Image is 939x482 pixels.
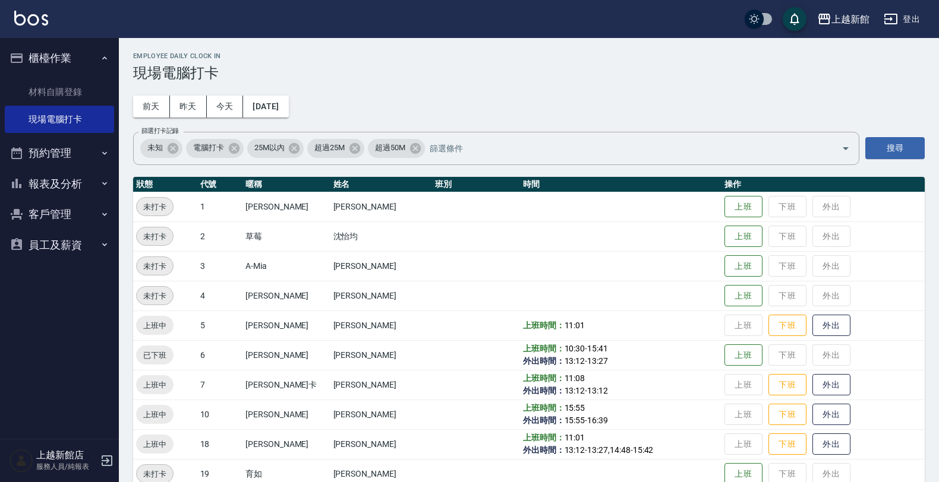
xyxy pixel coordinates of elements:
td: - - [520,340,721,370]
button: 上班 [724,226,762,248]
h5: 上越新館店 [36,449,97,461]
span: 未打卡 [137,290,173,302]
button: 櫃檯作業 [5,43,114,74]
img: Logo [14,11,48,26]
span: 25M以內 [247,142,292,154]
button: 下班 [768,315,806,337]
td: 2 [197,221,243,251]
button: 客戶管理 [5,199,114,230]
b: 上班時間： [523,344,565,353]
button: 預約管理 [5,138,114,169]
td: - [520,370,721,399]
b: 上班時間： [523,403,565,413]
td: 3 [197,251,243,281]
button: [DATE] [243,96,288,118]
span: 11:08 [565,373,585,383]
a: 材料自購登錄 [5,78,114,106]
td: [PERSON_NAME] [330,399,433,429]
td: A-Mia [242,251,330,281]
div: 超過50M [368,139,425,158]
div: 25M以內 [247,139,304,158]
button: 上班 [724,344,762,366]
button: 外出 [812,433,850,455]
button: 搜尋 [865,137,925,159]
td: 10 [197,399,243,429]
td: [PERSON_NAME] [330,340,433,370]
button: 下班 [768,374,806,396]
span: 未打卡 [137,201,173,213]
td: 草莓 [242,221,330,251]
span: 上班中 [136,379,174,391]
td: [PERSON_NAME] [242,340,330,370]
span: 未知 [140,142,170,154]
span: 已下班 [136,349,174,361]
div: 電腦打卡 [186,139,244,158]
th: 時間 [520,177,721,192]
td: 7 [197,370,243,399]
span: 上班中 [136,438,174,451]
button: 上班 [724,285,762,307]
span: 上班中 [136,408,174,421]
span: 15:55 [565,403,585,413]
span: 11:01 [565,321,585,330]
button: 上越新館 [812,7,874,31]
b: 外出時間： [523,416,565,425]
button: 今天 [207,96,244,118]
span: 超過25M [307,142,352,154]
label: 篩選打卡記錄 [141,126,179,135]
span: 10:30 [565,344,585,353]
th: 姓名 [330,177,433,192]
div: 未知 [140,139,182,158]
button: 下班 [768,433,806,455]
td: [PERSON_NAME] [330,192,433,221]
span: 未打卡 [137,260,173,272]
span: 13:12 [565,445,585,455]
td: [PERSON_NAME] [242,192,330,221]
td: 4 [197,281,243,310]
button: 外出 [812,315,850,337]
div: 上越新館 [831,12,869,27]
button: 外出 [812,404,850,426]
th: 暱稱 [242,177,330,192]
td: [PERSON_NAME] [330,310,433,340]
button: 登出 [879,8,925,30]
span: 13:27 [587,356,608,366]
td: [PERSON_NAME] [330,281,433,310]
b: 上班時間： [523,373,565,383]
b: 外出時間： [523,386,565,395]
span: 15:42 [633,445,654,455]
b: 外出時間： [523,356,565,366]
button: 員工及薪資 [5,230,114,261]
td: [PERSON_NAME] [330,251,433,281]
button: save [783,7,806,31]
button: 上班 [724,196,762,218]
span: 未打卡 [137,230,173,243]
span: 13:27 [587,445,608,455]
td: - [520,399,721,429]
b: 上班時間： [523,321,565,330]
th: 狀態 [133,177,197,192]
td: [PERSON_NAME] [330,429,433,459]
button: 昨天 [170,96,207,118]
th: 操作 [721,177,925,192]
th: 代號 [197,177,243,192]
span: 電腦打卡 [186,142,231,154]
th: 班別 [432,177,520,192]
td: [PERSON_NAME] [330,370,433,399]
td: 5 [197,310,243,340]
td: 6 [197,340,243,370]
button: 報表及分析 [5,169,114,199]
button: Open [836,139,855,158]
td: [PERSON_NAME] [242,281,330,310]
span: 15:55 [565,416,585,425]
h2: Employee Daily Clock In [133,52,925,60]
td: [PERSON_NAME] [242,399,330,429]
p: 服務人員/純報表 [36,461,97,472]
button: 下班 [768,404,806,426]
img: Person [10,449,33,473]
span: 11:01 [565,433,585,442]
td: [PERSON_NAME] [242,310,330,340]
div: 超過25M [307,139,364,158]
td: [PERSON_NAME]卡 [242,370,330,399]
span: 未打卡 [137,468,173,480]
